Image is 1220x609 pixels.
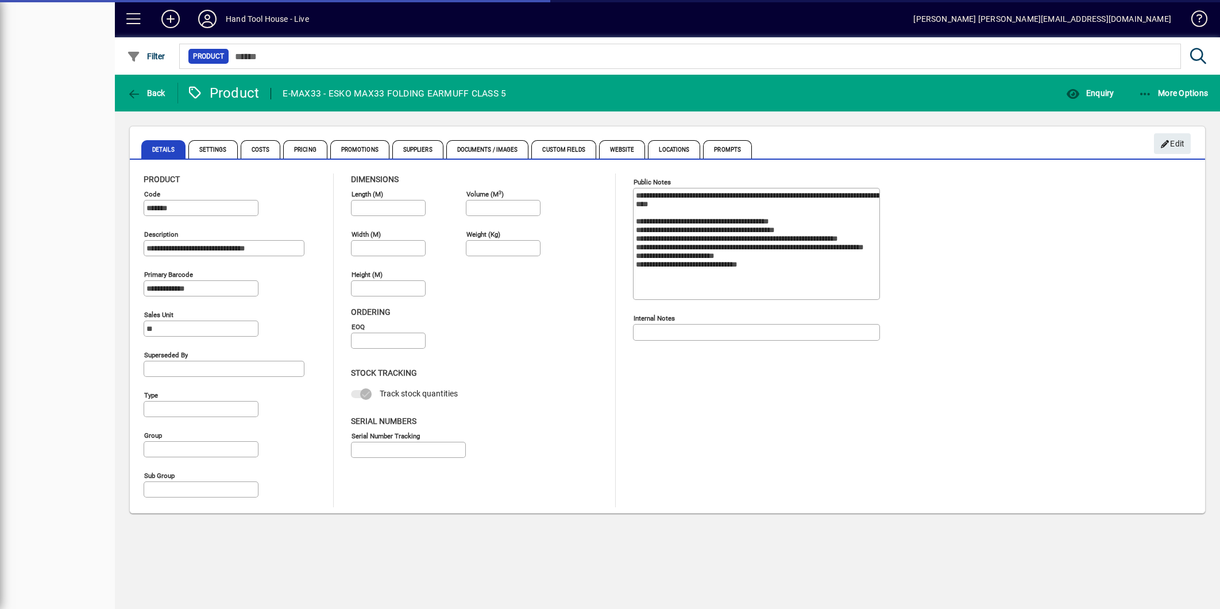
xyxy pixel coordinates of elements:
mat-label: Serial Number tracking [352,431,420,440]
mat-label: Width (m) [352,230,381,238]
mat-label: Primary barcode [144,271,193,279]
span: Details [141,140,186,159]
mat-label: EOQ [352,323,365,331]
mat-label: Public Notes [634,178,671,186]
span: Pricing [283,140,327,159]
mat-label: Volume (m ) [466,190,504,198]
div: E-MAX33 - ESKO MAX33 FOLDING EARMUFF CLASS 5 [283,84,506,103]
span: Website [599,140,646,159]
span: Documents / Images [446,140,529,159]
mat-label: Type [144,391,158,399]
div: Product [187,84,260,102]
span: Track stock quantities [380,389,458,398]
span: Promotions [330,140,389,159]
span: Product [144,175,180,184]
span: Prompts [703,140,752,159]
span: Suppliers [392,140,443,159]
mat-label: Sub group [144,472,175,480]
span: Back [127,88,165,98]
span: Custom Fields [531,140,596,159]
app-page-header-button: Back [115,83,178,103]
mat-label: Height (m) [352,271,383,279]
mat-label: Superseded by [144,351,188,359]
span: Edit [1160,134,1185,153]
span: Serial Numbers [351,417,416,426]
span: Enquiry [1066,88,1114,98]
button: More Options [1136,83,1211,103]
mat-label: Sales unit [144,311,173,319]
button: Profile [189,9,226,29]
button: Filter [124,46,168,67]
button: Edit [1154,133,1191,154]
mat-label: Length (m) [352,190,383,198]
div: Hand Tool House - Live [226,10,309,28]
button: Add [152,9,189,29]
span: Stock Tracking [351,368,417,377]
span: Ordering [351,307,391,317]
span: Locations [648,140,700,159]
span: Product [193,51,224,62]
button: Back [124,83,168,103]
mat-label: Description [144,230,178,238]
mat-label: Internal Notes [634,314,675,322]
span: Filter [127,52,165,61]
span: Dimensions [351,175,399,184]
mat-label: Group [144,431,162,440]
mat-label: Weight (Kg) [466,230,500,238]
div: [PERSON_NAME] [PERSON_NAME][EMAIL_ADDRESS][DOMAIN_NAME] [913,10,1171,28]
span: Costs [241,140,281,159]
a: Knowledge Base [1183,2,1206,40]
sup: 3 [499,189,501,195]
button: Enquiry [1063,83,1117,103]
span: Settings [188,140,238,159]
mat-label: Code [144,190,160,198]
span: More Options [1138,88,1209,98]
